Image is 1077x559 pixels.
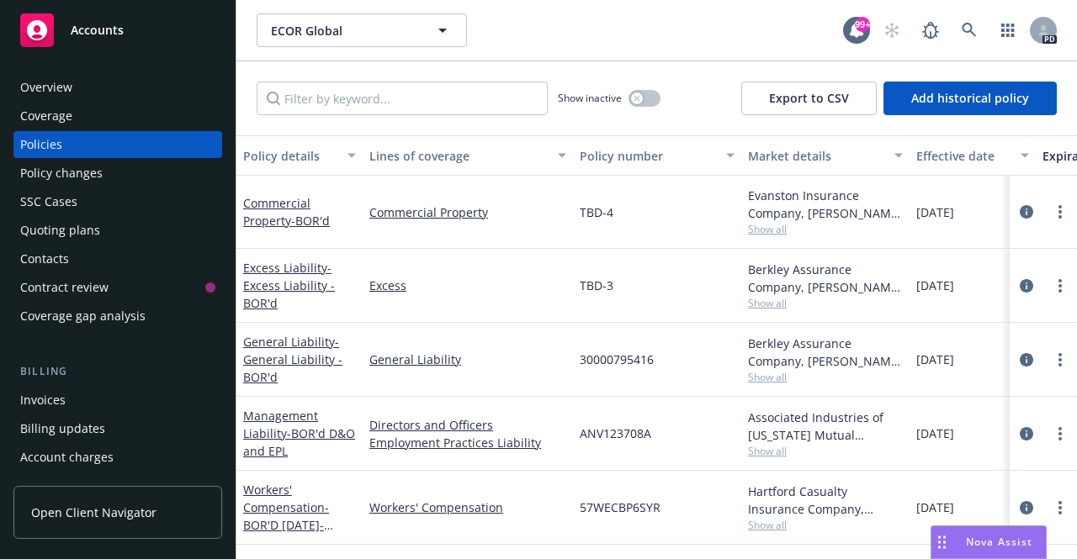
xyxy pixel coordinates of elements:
a: General Liability [369,351,566,368]
span: Show all [748,370,903,384]
span: Accounts [71,24,124,37]
div: Contacts [20,245,69,272]
div: Drag to move [931,526,952,558]
div: Policies [20,131,62,158]
a: Switch app [991,13,1025,47]
a: Contract review [13,274,222,301]
span: [DATE] [916,351,954,368]
a: General Liability [243,334,342,385]
div: Billing [13,363,222,380]
input: Filter by keyword... [257,82,548,115]
span: [DATE] [916,203,954,221]
span: Open Client Navigator [31,504,157,521]
a: Overview [13,74,222,101]
div: Invoices [20,387,66,414]
button: Policy details [236,135,363,176]
a: Coverage gap analysis [13,303,222,330]
span: Show inactive [558,91,622,105]
button: Policy number [573,135,741,176]
span: - Excess Liability - BOR'd [243,260,335,311]
div: SSC Cases [20,188,77,215]
a: circleInformation [1016,350,1037,370]
span: ECOR Global [271,22,416,40]
a: Workers' Compensation [243,482,344,551]
a: circleInformation [1016,498,1037,518]
div: Coverage [20,103,72,129]
a: Report a Bug [914,13,947,47]
span: TBD-4 [580,203,613,221]
a: Account charges [13,444,222,471]
span: ANV123708A [580,425,651,442]
a: Employment Practices Liability [369,434,566,451]
div: Contract review [20,274,109,301]
span: 57WECBP6SYR [580,498,661,516]
a: Policies [13,131,222,158]
div: Effective date [916,147,1011,165]
div: Hartford Casualty Insurance Company, Hartford Insurance Group [748,483,903,518]
a: Policy changes [13,160,222,187]
a: Management Liability [243,408,355,459]
div: Berkley Assurance Company, [PERSON_NAME] Corporation, RT Specialty Insurance Services, LLC (RSG S... [748,335,903,370]
button: Lines of coverage [363,135,573,176]
span: - BOR'd [291,213,330,229]
a: Quoting plans [13,217,222,244]
span: Show all [748,518,903,532]
a: Directors and Officers [369,416,566,434]
button: Effective date [910,135,1036,176]
a: Commercial Property [369,203,566,221]
a: Excess Liability [243,260,335,311]
a: Search [952,13,986,47]
div: Policy number [580,147,716,165]
a: circleInformation [1016,202,1037,222]
div: 99+ [855,17,870,32]
span: Add historical policy [911,90,1029,106]
span: - BOR'd D&O and EPL [243,425,355,459]
a: Workers' Compensation [369,498,566,516]
a: Contacts [13,245,222,272]
a: Coverage [13,103,222,129]
span: Show all [748,296,903,310]
div: Quoting plans [20,217,100,244]
span: - General Liability - BOR'd [243,334,342,385]
span: Show all [748,222,903,236]
span: 30000795416 [580,351,654,368]
a: Accounts [13,7,222,54]
span: Show all [748,444,903,458]
a: circleInformation [1016,276,1037,296]
div: Billing updates [20,415,105,442]
div: Policy details [243,147,337,165]
div: Lines of coverage [369,147,548,165]
button: Add historical policy [883,82,1057,115]
a: Start snowing [875,13,909,47]
a: more [1050,276,1070,296]
span: [DATE] [916,277,954,294]
a: Billing updates [13,415,222,442]
a: circleInformation [1016,424,1037,444]
div: Associated Industries of [US_STATE] Mutual Insurance Company, Associated Industries of MA Mut Ins... [748,409,903,444]
a: Excess [369,277,566,294]
div: Market details [748,147,884,165]
div: Account charges [20,444,114,471]
span: TBD-3 [580,277,613,294]
div: Coverage gap analysis [20,303,146,330]
span: - BOR'D [DATE]-[DATE] WC - C/RW [243,499,344,551]
button: Nova Assist [931,525,1047,559]
span: Nova Assist [966,535,1032,549]
a: more [1050,350,1070,370]
span: [DATE] [916,425,954,442]
div: Overview [20,74,72,101]
div: Evanston Insurance Company, [PERSON_NAME] Insurance, RT Specialty Insurance Services, LLC (RSG Sp... [748,187,903,222]
a: more [1050,498,1070,518]
span: Export to CSV [769,90,849,106]
a: SSC Cases [13,188,222,215]
button: Export to CSV [741,82,877,115]
button: Market details [741,135,910,176]
a: more [1050,424,1070,444]
a: more [1050,202,1070,222]
a: Invoices [13,387,222,414]
a: Commercial Property [243,195,330,229]
span: [DATE] [916,498,954,516]
div: Policy changes [20,160,103,187]
button: ECOR Global [257,13,467,47]
div: Berkley Assurance Company, [PERSON_NAME] Corporation, RT Specialty Insurance Services, LLC (RSG S... [748,261,903,296]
